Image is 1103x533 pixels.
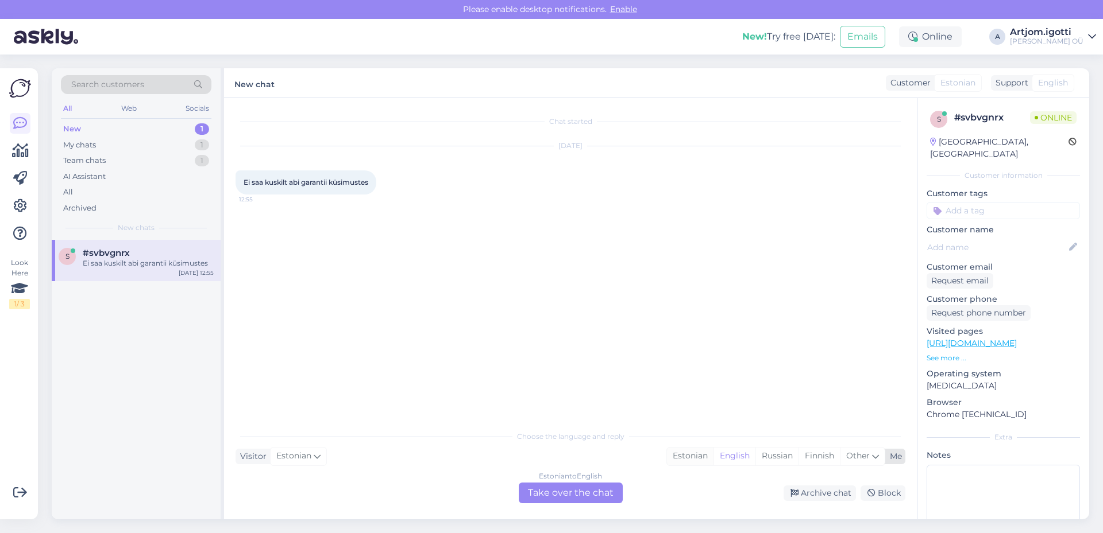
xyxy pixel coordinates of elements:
[927,188,1080,200] p: Customer tags
[784,485,856,501] div: Archive chat
[236,116,905,127] div: Chat started
[244,178,368,186] span: Ei saa kuskilt abi garantii küsimustes
[63,155,106,166] div: Team chats
[885,450,902,462] div: Me
[71,79,144,91] span: Search customers
[927,449,1080,461] p: Notes
[927,224,1080,236] p: Customer name
[239,195,282,204] span: 12:55
[886,77,931,89] div: Customer
[927,368,1080,380] p: Operating system
[119,101,139,116] div: Web
[539,471,602,481] div: Estonian to English
[927,353,1080,363] p: See more ...
[991,77,1028,89] div: Support
[927,338,1017,348] a: [URL][DOMAIN_NAME]
[742,30,835,44] div: Try free [DATE]:
[927,261,1080,273] p: Customer email
[1010,28,1096,46] a: Artjom.igotti[PERSON_NAME] OÜ
[9,258,30,309] div: Look Here
[83,258,214,269] div: Ei saa kuskilt abi garantii küsimustes
[714,448,755,465] div: English
[927,432,1080,442] div: Extra
[954,111,1030,125] div: # svbvgnrx
[899,26,962,47] div: Online
[1030,111,1077,124] span: Online
[179,269,214,277] div: [DATE] 12:55
[63,186,73,198] div: All
[236,450,267,462] div: Visitor
[927,325,1080,337] p: Visited pages
[927,380,1080,392] p: [MEDICAL_DATA]
[927,293,1080,305] p: Customer phone
[195,155,209,166] div: 1
[65,252,70,260] span: s
[519,483,623,503] div: Take over the chat
[183,101,211,116] div: Socials
[861,485,905,501] div: Block
[755,448,799,465] div: Russian
[927,202,1080,219] input: Add a tag
[930,136,1069,160] div: [GEOGRAPHIC_DATA], [GEOGRAPHIC_DATA]
[234,75,275,91] label: New chat
[742,31,767,42] b: New!
[1038,77,1068,89] span: English
[63,139,96,151] div: My chats
[1010,37,1083,46] div: [PERSON_NAME] OÜ
[276,450,311,462] span: Estonian
[63,123,81,135] div: New
[9,77,31,99] img: Askly Logo
[63,203,97,214] div: Archived
[1010,28,1083,37] div: Artjom.igotti
[63,171,106,182] div: AI Assistant
[927,396,1080,408] p: Browser
[236,141,905,151] div: [DATE]
[83,248,130,258] span: #svbvgnrx
[236,431,905,442] div: Choose the language and reply
[195,123,209,135] div: 1
[61,101,74,116] div: All
[195,139,209,151] div: 1
[927,241,1067,254] input: Add name
[927,170,1080,181] div: Customer information
[989,29,1005,45] div: A
[937,115,941,123] span: s
[607,4,641,14] span: Enable
[927,305,1031,321] div: Request phone number
[940,77,975,89] span: Estonian
[846,450,870,461] span: Other
[667,448,714,465] div: Estonian
[9,299,30,309] div: 1 / 3
[118,223,155,233] span: New chats
[799,448,840,465] div: Finnish
[840,26,885,48] button: Emails
[927,408,1080,421] p: Chrome [TECHNICAL_ID]
[927,273,993,289] div: Request email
